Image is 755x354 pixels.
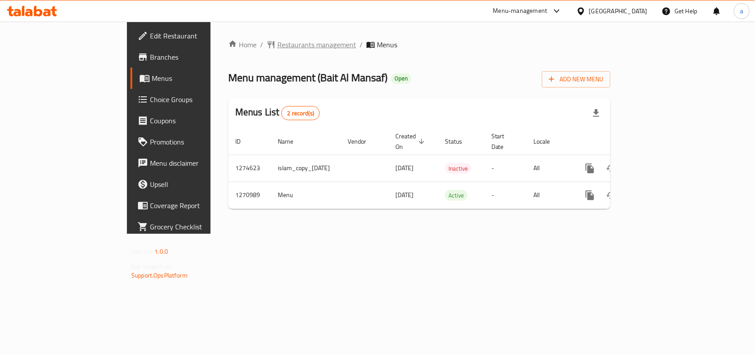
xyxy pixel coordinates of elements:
div: Inactive [445,163,471,174]
div: Export file [586,103,607,124]
span: Active [445,190,468,201]
span: Created On [395,131,427,152]
a: Menus [130,68,253,89]
a: Restaurants management [267,39,356,50]
span: Menus [377,39,397,50]
span: a [740,6,743,16]
span: Coverage Report [150,200,246,211]
span: Name [278,136,305,147]
span: [DATE] [395,189,414,201]
span: Start Date [491,131,516,152]
span: Version: [131,246,153,257]
span: Upsell [150,179,246,190]
div: Total records count [281,106,320,120]
a: Promotions [130,131,253,152]
span: Get support on: [131,261,172,272]
a: Branches [130,46,253,68]
span: Locale [534,136,562,147]
button: Add New Menu [542,71,610,88]
nav: breadcrumb [228,39,610,50]
span: Branches [150,52,246,62]
span: Open [391,75,411,82]
span: Status [445,136,474,147]
button: Change Status [601,158,622,179]
button: more [579,158,601,179]
span: Menu disclaimer [150,158,246,168]
td: All [527,155,572,182]
td: All [527,182,572,209]
a: Support.OpsPlatform [131,270,188,281]
a: Upsell [130,174,253,195]
div: Menu-management [493,6,548,16]
span: Restaurants management [277,39,356,50]
span: Inactive [445,164,471,174]
a: Coupons [130,110,253,131]
a: Coverage Report [130,195,253,216]
div: Open [391,73,411,84]
span: Menu management ( Bait Al Mansaf ) [228,68,387,88]
div: [GEOGRAPHIC_DATA] [589,6,648,16]
span: Edit Restaurant [150,30,246,41]
button: Change Status [601,185,622,206]
a: Choice Groups [130,89,253,110]
span: Promotions [150,137,246,147]
div: Active [445,190,468,201]
button: more [579,185,601,206]
span: Grocery Checklist [150,221,246,232]
table: enhanced table [228,128,671,209]
li: / [260,39,263,50]
span: Choice Groups [150,94,246,105]
span: [DATE] [395,162,414,174]
td: - [484,155,527,182]
td: Menu [271,182,341,209]
span: Menus [152,73,246,84]
span: 2 record(s) [282,109,319,118]
span: 1.0.0 [154,246,168,257]
td: - [484,182,527,209]
span: Coupons [150,115,246,126]
span: Add New Menu [549,74,603,85]
span: ID [235,136,252,147]
span: Vendor [348,136,378,147]
li: / [360,39,363,50]
a: Edit Restaurant [130,25,253,46]
h2: Menus List [235,106,320,120]
th: Actions [572,128,671,155]
a: Menu disclaimer [130,152,253,174]
a: Grocery Checklist [130,216,253,237]
td: islam_copy_[DATE] [271,155,341,182]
